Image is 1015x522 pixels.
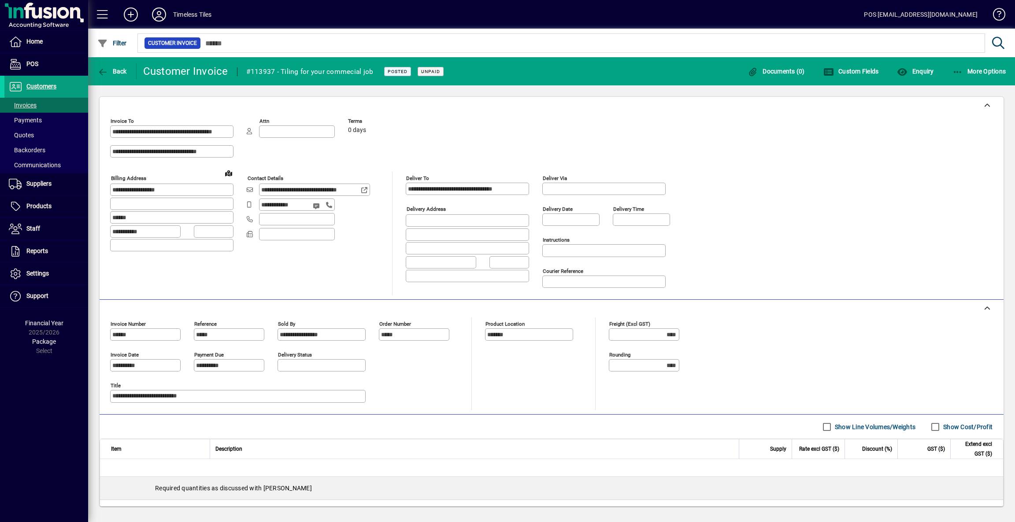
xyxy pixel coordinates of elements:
a: Suppliers [4,173,88,195]
app-page-header-button: Back [88,63,137,79]
span: Item [111,444,122,454]
mat-label: Order number [379,321,411,327]
span: Description [215,444,242,454]
span: Quotes [9,132,34,139]
div: Required quantities as discussed with [PERSON_NAME] [100,477,1003,500]
span: More Options [952,68,1006,75]
button: Documents (0) [745,63,807,79]
a: Knowledge Base [986,2,1004,30]
mat-label: Delivery time [613,206,644,212]
span: Home [26,38,43,45]
mat-label: Delivery status [278,352,312,358]
mat-label: Reference [194,321,217,327]
div: Timeless Tiles [173,7,211,22]
span: Unpaid [421,69,440,74]
button: Send SMS [307,195,328,217]
a: POS [4,53,88,75]
label: Show Line Volumes/Weights [833,423,915,431]
span: POS [26,60,38,67]
span: 0 days [348,127,366,134]
span: GST ($) [927,444,945,454]
span: Back [97,68,127,75]
span: Financial Year [25,320,63,327]
span: Package [32,338,56,345]
mat-label: Invoice To [111,118,134,124]
mat-label: Sold by [278,321,295,327]
span: Backorders [9,147,45,154]
mat-label: Invoice date [111,352,139,358]
a: Quotes [4,128,88,143]
span: Settings [26,270,49,277]
span: Staff [26,225,40,232]
button: More Options [950,63,1008,79]
mat-label: Deliver To [406,175,429,181]
span: Payments [9,117,42,124]
mat-label: Invoice number [111,321,146,327]
button: Custom Fields [821,63,881,79]
span: Rate excl GST ($) [799,444,839,454]
a: Backorders [4,143,88,158]
span: Custom Fields [823,68,879,75]
span: Communications [9,162,61,169]
label: Show Cost/Profit [941,423,993,431]
a: Invoices [4,98,88,113]
span: Reports [26,247,48,254]
button: Enquiry [895,63,936,79]
a: Payments [4,113,88,128]
a: Products [4,195,88,217]
button: Back [95,63,129,79]
a: Settings [4,263,88,285]
span: Customers [26,83,56,90]
mat-label: Rounding [609,352,630,358]
a: Communications [4,158,88,173]
span: Enquiry [897,68,934,75]
button: Add [117,7,145,22]
span: Discount (%) [862,444,892,454]
div: Customer Invoice [143,64,228,78]
button: Profile [145,7,173,22]
a: View on map [222,166,236,180]
mat-label: Attn [259,118,269,124]
span: Support [26,292,48,299]
mat-label: Payment due [194,352,224,358]
a: Support [4,285,88,307]
span: Suppliers [26,180,52,187]
span: Documents (0) [748,68,805,75]
div: #113937 - Tiling for your commecial job [246,65,374,79]
a: Staff [4,218,88,240]
a: Reports [4,240,88,262]
span: Filter [97,40,127,47]
span: Supply [770,444,786,454]
span: Invoices [9,102,37,109]
mat-label: Delivery date [543,206,573,212]
span: Customer Invoice [148,39,197,48]
mat-label: Freight (excl GST) [609,321,650,327]
mat-label: Courier Reference [543,268,583,274]
span: Extend excl GST ($) [956,439,992,459]
mat-label: Deliver via [543,175,567,181]
mat-label: Title [111,382,121,389]
span: Products [26,202,52,210]
mat-label: Product location [485,321,525,327]
div: POS [EMAIL_ADDRESS][DOMAIN_NAME] [864,7,978,22]
span: Posted [388,69,407,74]
mat-label: Instructions [543,237,570,243]
button: Filter [95,35,129,51]
span: Terms [348,118,401,124]
a: Home [4,31,88,53]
